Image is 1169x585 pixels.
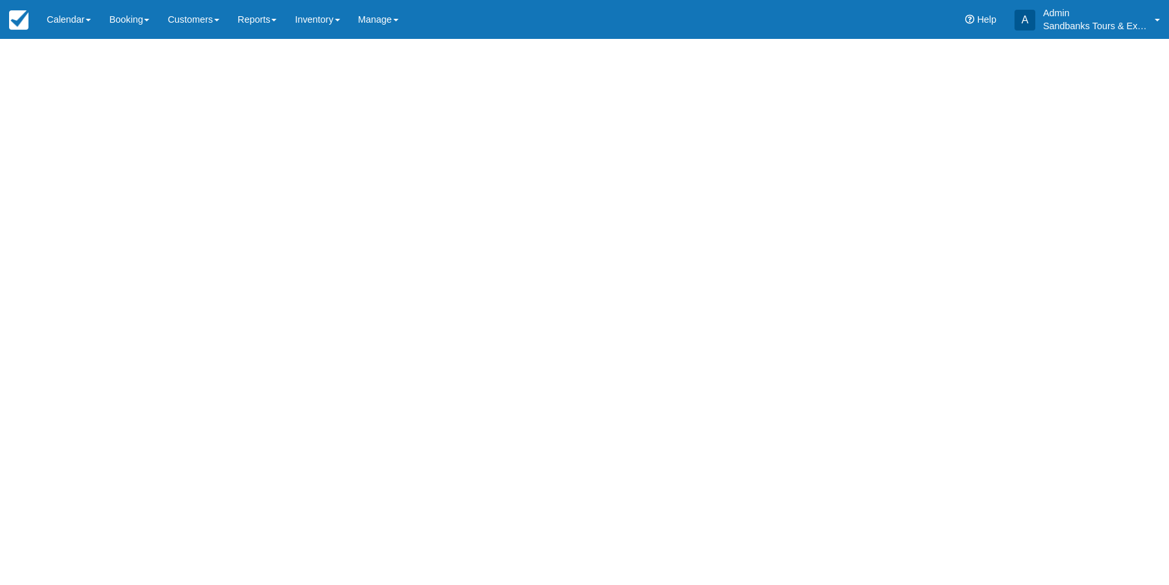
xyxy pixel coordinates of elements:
div: A [1015,10,1035,30]
i: Help [965,15,974,24]
p: Admin [1043,6,1147,19]
span: Help [977,14,996,25]
img: checkfront-main-nav-mini-logo.png [9,10,29,30]
p: Sandbanks Tours & Experiences [1043,19,1147,32]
